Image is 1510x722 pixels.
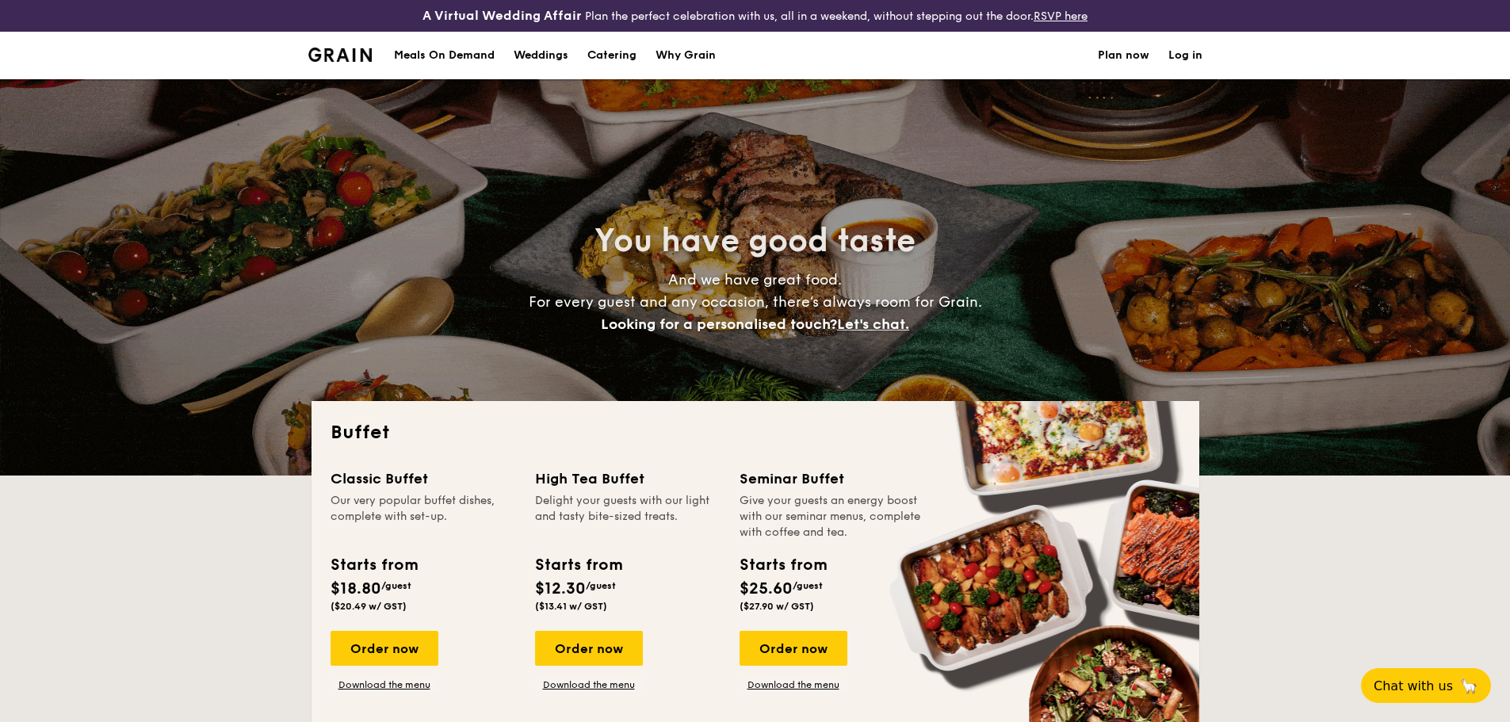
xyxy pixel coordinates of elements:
[331,493,516,541] div: Our very popular buffet dishes, complete with set-up.
[529,271,982,333] span: And we have great food. For every guest and any occasion, there’s always room for Grain.
[740,678,847,691] a: Download the menu
[740,579,793,598] span: $25.60
[504,32,578,79] a: Weddings
[1374,678,1453,693] span: Chat with us
[331,678,438,691] a: Download the menu
[1098,32,1149,79] a: Plan now
[331,468,516,490] div: Classic Buffet
[740,553,826,577] div: Starts from
[740,601,814,612] span: ($27.90 w/ GST)
[656,32,716,79] div: Why Grain
[793,580,823,591] span: /guest
[535,579,586,598] span: $12.30
[331,631,438,666] div: Order now
[535,468,721,490] div: High Tea Buffet
[514,32,568,79] div: Weddings
[384,32,504,79] a: Meals On Demand
[740,493,925,541] div: Give your guests an energy boost with our seminar menus, complete with coffee and tea.
[394,32,495,79] div: Meals On Demand
[535,631,643,666] div: Order now
[587,32,636,79] h1: Catering
[1361,668,1491,703] button: Chat with us🦙
[535,493,721,541] div: Delight your guests with our light and tasty bite-sized treats.
[601,315,837,333] span: Looking for a personalised touch?
[594,222,916,260] span: You have good taste
[331,601,407,612] span: ($20.49 w/ GST)
[331,579,381,598] span: $18.80
[837,315,909,333] span: Let's chat.
[646,32,725,79] a: Why Grain
[308,48,373,62] a: Logotype
[422,6,582,25] h4: A Virtual Wedding Affair
[1168,32,1202,79] a: Log in
[740,631,847,666] div: Order now
[535,678,643,691] a: Download the menu
[308,48,373,62] img: Grain
[1459,677,1478,695] span: 🦙
[1034,10,1088,23] a: RSVP here
[740,468,925,490] div: Seminar Buffet
[535,601,607,612] span: ($13.41 w/ GST)
[535,553,621,577] div: Starts from
[299,6,1212,25] div: Plan the perfect celebration with us, all in a weekend, without stepping out the door.
[586,580,616,591] span: /guest
[381,580,411,591] span: /guest
[578,32,646,79] a: Catering
[331,553,417,577] div: Starts from
[331,420,1180,445] h2: Buffet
